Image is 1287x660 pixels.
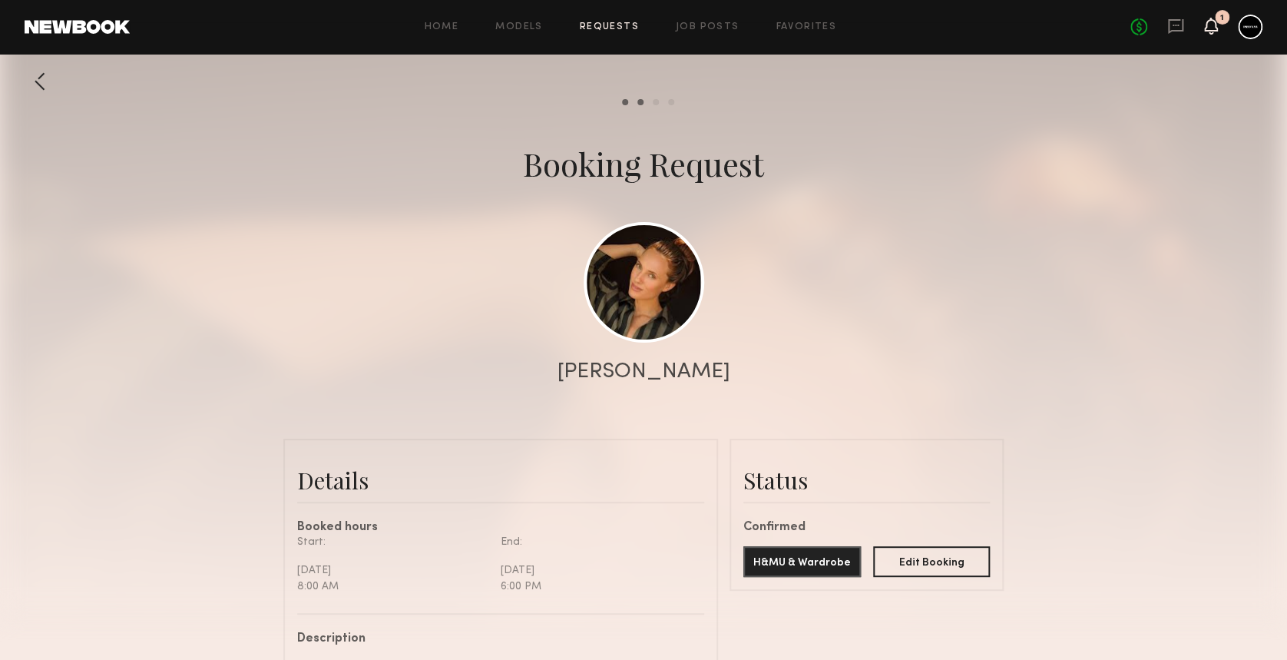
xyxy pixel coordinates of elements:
div: Booking Request [523,142,764,185]
button: H&MU & Wardrobe [743,546,861,577]
div: Booked hours [297,522,704,534]
button: Edit Booking [873,546,991,577]
div: [DATE] [297,562,489,579]
a: Favorites [776,22,836,32]
div: Details [297,465,704,496]
div: Status [743,465,990,496]
div: Start: [297,534,489,550]
div: 6:00 PM [501,579,693,595]
a: Requests [580,22,639,32]
div: Confirmed [743,522,990,534]
div: Description [297,633,693,645]
a: Job Posts [676,22,739,32]
div: 1 [1220,14,1224,22]
div: End: [501,534,693,550]
div: [DATE] [501,562,693,579]
a: Models [495,22,542,32]
div: 8:00 AM [297,579,489,595]
div: [PERSON_NAME] [557,361,730,383]
a: Home [425,22,459,32]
